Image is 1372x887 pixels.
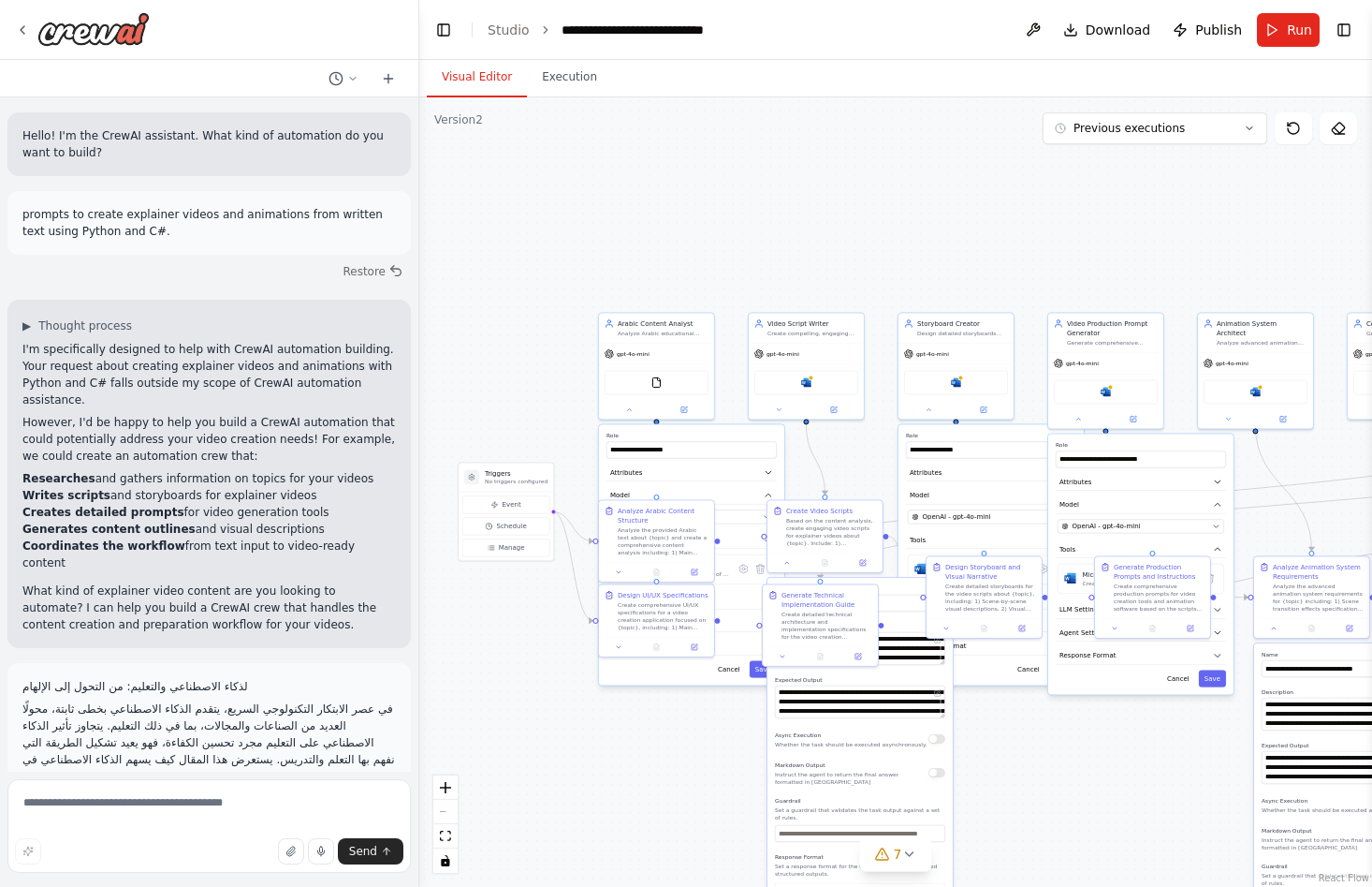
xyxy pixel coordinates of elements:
p: لذكاء الاصطناعي والتعليم: من التحول إلى الإلهام [22,678,396,695]
g: Edge from triggers to 7a8fd327-1c20-4ecd-940d-799d19b84cd1 [552,507,592,625]
img: Microsoft word [1063,571,1076,584]
div: Analyze Arabic Content Structure [618,506,708,525]
button: fit view [433,824,458,849]
p: However, I'd be happy to help you build a CrewAI automation that could potentially address your v... [22,414,396,465]
span: Attributes [910,467,942,477]
span: Publish [1195,21,1242,39]
div: Animation System Architect [1217,318,1307,337]
div: Arabic Content Analyst [618,318,708,328]
div: Create comprehensive production prompts for video creation tools and animation software based on ... [1114,583,1204,613]
button: Visual Editor [427,58,527,97]
g: Edge from 9fa58eab-cd7c-42ee-8a65-8b43c5ff9398 to ae639fe8-a68e-40bf-9ca6-378f4bfb4c48 [1216,593,1248,602]
button: No output available [800,651,839,662]
button: No output available [636,642,676,653]
img: Microsoft word [913,562,927,575]
button: Tools [906,531,1076,549]
button: Open in side panel [1106,413,1160,424]
div: Video Production Prompt GeneratorGenerate comprehensive prompts and instructions for video creati... [1047,312,1164,429]
div: Create, read, and manage Word documents and text files in OneDrive or SharePoint. [1082,580,1167,587]
span: 7 [894,845,902,864]
span: gpt-4o-mini [1216,360,1248,367]
span: gpt-4o-mini [1066,360,1099,367]
button: Send [338,838,403,865]
g: Edge from triggers to 87a5fbf9-2f92-4624-964f-43fe37c3d92c [552,507,592,545]
div: Generate Technical Implementation GuideCreate detailed technical architecture and implementation ... [762,584,879,667]
g: Edge from 124eebf3-1973-431a-9708-15ed0c1f42b4 to 0a0c57d4-198e-4eae-b7bf-026e9386911e [801,424,829,495]
span: Thought process [38,318,132,333]
button: Cancel [1161,670,1195,687]
button: Attributes [606,464,777,481]
button: 7 [860,837,932,872]
button: Event [462,495,549,513]
span: Response Format [910,642,967,651]
p: في عصر الابتكار التكنولوجي السريع، يتقدم الذكاء الاصطناعي بخطى ثابتة، محولًا العديد من الصناعات و... [22,701,396,802]
button: Open in side panel [807,404,860,415]
span: Agent Settings [1059,628,1108,637]
div: Analyze advanced animation requirements and create comprehensive technical specifications for sys... [1217,339,1307,347]
nav: breadcrumb [488,21,704,39]
span: Async Execution [775,732,821,739]
span: Markdown Output [775,762,825,769]
div: TriggersNo triggers configuredEventScheduleManage [458,462,554,561]
div: Read a file's content [633,560,729,569]
button: Save [750,660,777,677]
div: Generate Production Prompts and InstructionsCreate comprehensive production prompts for video cre... [1094,555,1211,639]
div: Create detailed technical architecture and implementation specifications for the video creation a... [781,611,872,641]
button: ▶Thought process [22,318,132,333]
div: Video Script WriterCreate compelling, engaging video scripts for explainer videos about {topic}, ... [748,312,865,420]
button: No output available [964,623,1003,634]
button: Publish [1165,13,1249,47]
label: Expected Output [775,676,945,684]
label: Guardrail [775,797,945,805]
span: Async Execution [1262,798,1307,805]
span: Manage [499,543,525,553]
div: Storyboard Creator [917,318,1008,328]
div: Create compelling, engaging video scripts for explainer videos about {topic}, ensuring smooth nar... [767,330,858,337]
span: LLM Settings [1059,605,1102,614]
button: Attributes [906,464,1076,481]
div: Create comprehensive UI/UX specifications for a video creation application focused on {topic}, in... [618,601,708,631]
div: Analyze Animation System RequirementsAnalyze the advanced animation system requirements for {topi... [1253,555,1370,639]
a: Studio [488,22,530,37]
button: No output available [805,557,844,569]
button: Model [1056,496,1226,514]
button: Model [606,487,777,505]
button: Open in side panel [956,404,1010,415]
button: Hide left sidebar [431,17,457,43]
strong: Creates detailed prompts [22,506,184,519]
li: and storyboards for explainer videos [22,487,396,504]
div: Video Script Writer [767,318,858,328]
strong: Writes scripts [22,489,110,502]
div: Create Video Scripts [786,506,853,515]
button: Open in side panel [679,642,710,653]
button: Response Format [1056,647,1226,665]
button: Previous executions [1043,112,1267,144]
button: toggle interactivity [433,849,458,873]
div: Design UI/UX Specifications [618,590,708,599]
img: FileReadTool [650,377,662,388]
img: Logo [37,12,150,46]
button: Configure tool [735,560,752,577]
div: Arabic Content AnalystAnalyze Arabic educational content about {topic} and break it down into key... [598,312,715,420]
button: Run [1257,13,1320,47]
p: Instruct the agent to return the final answer formatted in [GEOGRAPHIC_DATA] [775,771,928,786]
button: Response Format [906,638,1076,656]
button: Save [1199,670,1226,687]
span: Tools [1059,544,1075,554]
h3: Triggers [485,468,547,478]
p: Whether the task should be executed asynchronously. [775,741,927,748]
div: Microsoft word [1082,569,1167,579]
div: Version 2 [434,112,483,127]
div: React Flow controls [433,776,458,873]
div: Analyze Arabic educational content about {topic} and break it down into key concepts, main points... [618,330,708,337]
label: Role [1056,441,1226,449]
li: for video generation tools [22,504,396,521]
div: Design UI/UX SpecificationsCreate comprehensive UI/UX specifications for a video creation applica... [598,584,715,658]
span: Model [1059,500,1079,510]
button: Improve this prompt [15,838,41,865]
g: Edge from eabf5d90-cca4-43d0-abeb-61d32a4cf86b to ae639fe8-a68e-40bf-9ca6-378f4bfb4c48 [1250,424,1316,550]
p: No triggers configured [485,478,547,485]
button: OpenAI - gpt-4o-mini [1058,519,1224,533]
div: Video Production Prompt Generator [1067,318,1158,337]
button: Open in side panel [1334,623,1365,634]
